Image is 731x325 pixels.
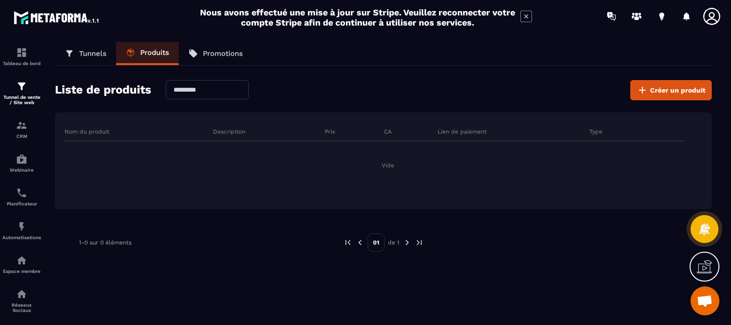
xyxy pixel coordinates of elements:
[16,120,27,131] img: formation
[16,187,27,199] img: scheduler
[2,61,41,66] p: Tableau de bord
[55,42,116,65] a: Tunnels
[2,281,41,320] a: social-networksocial-networkRéseaux Sociaux
[116,42,179,65] a: Produits
[403,238,412,247] img: next
[368,233,385,252] p: 01
[388,239,399,246] p: de 1
[16,153,27,165] img: automations
[16,255,27,266] img: automations
[2,235,41,240] p: Automatisations
[384,128,392,135] p: CA
[65,128,109,135] p: Nom du produit
[2,167,41,173] p: Webinaire
[382,162,394,169] span: Vide
[16,81,27,92] img: formation
[2,180,41,214] a: schedulerschedulerPlanificateur
[630,80,712,100] button: Créer un produit
[438,128,487,135] p: Lien de paiement
[140,48,169,57] p: Produits
[2,134,41,139] p: CRM
[2,112,41,146] a: formationformationCRM
[2,95,41,105] p: Tunnel de vente / Site web
[213,128,245,135] p: Description
[415,238,424,247] img: next
[2,146,41,180] a: automationsautomationsWebinaire
[79,239,132,246] p: 1-0 sur 0 éléments
[589,128,602,135] p: Type
[13,9,100,26] img: logo
[2,247,41,281] a: automationsautomationsEspace membre
[55,80,151,100] h2: Liste de produits
[356,238,364,247] img: prev
[199,7,516,27] h2: Nous avons effectué une mise à jour sur Stripe. Veuillez reconnecter votre compte Stripe afin de ...
[2,214,41,247] a: automationsautomationsAutomatisations
[79,49,106,58] p: Tunnels
[344,238,352,247] img: prev
[2,269,41,274] p: Espace membre
[325,128,335,135] p: Prix
[203,49,243,58] p: Promotions
[16,47,27,58] img: formation
[691,286,719,315] a: Open chat
[2,302,41,313] p: Réseaux Sociaux
[2,40,41,73] a: formationformationTableau de bord
[650,85,705,95] span: Créer un produit
[16,221,27,232] img: automations
[2,73,41,112] a: formationformationTunnel de vente / Site web
[179,42,253,65] a: Promotions
[16,288,27,300] img: social-network
[2,201,41,206] p: Planificateur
